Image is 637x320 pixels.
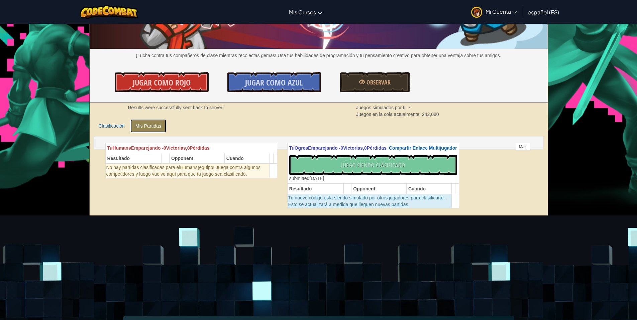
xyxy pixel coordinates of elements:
span: Observar [365,78,391,87]
div: [DATE] [289,175,324,182]
th: Cuando [406,183,451,194]
a: español (ES) [524,3,562,21]
span: Juegos en la cola actualmente: [356,112,422,117]
span: Mi Cuenta [486,8,517,15]
span: submitted [289,176,310,181]
span: Emparejando - [131,145,164,151]
img: avatar [471,7,482,18]
th: Ogres 0 0 [287,143,459,153]
span: Tu [107,145,113,151]
th: Resultado [105,153,162,163]
th: Resultado [287,183,343,194]
span: Pérdidas [190,145,209,151]
span: Emparejando - [308,145,340,151]
td: Humans [105,163,270,178]
span: Tu [289,145,295,151]
th: Opponent [170,153,225,163]
span: Pérdidas [367,145,387,151]
img: CodeCombat logo [80,5,138,19]
span: Tu nuevo código está siendo simulado por otros jugadores para clasificarte. Esto se actualizará a... [288,195,445,207]
a: Clasificación [94,119,130,133]
span: 7 [408,105,411,110]
a: Observar [340,72,410,92]
span: No hay partidas clasificadas para el [106,165,180,170]
span: Victorias, [166,145,187,151]
strong: Results were successfully sent back to server! [128,105,224,110]
span: ¡equipo! Juega contra algunos competidores y luego vuelve aquí para que tu juego sea clasificado. [106,165,261,177]
span: Juegos simulados por ti: [356,105,408,110]
a: Mi Cuenta [468,1,520,22]
span: Jugar como Azul [245,77,303,88]
th: Opponent [351,183,407,194]
span: Victorias, [343,145,364,151]
span: Compartir Enlace Multijugador [389,145,457,151]
span: Mis Cursos [289,9,316,16]
a: Mis Partidas [130,119,166,133]
a: Mis Cursos [286,3,325,21]
span: 242,080 [422,112,439,117]
th: Cuando [224,153,270,163]
p: ¡Lucha contra tus compañeros de clase mientras recolectas gemas! Usa tus habilidades de programac... [90,52,548,59]
span: Jugar como Rojo [133,77,191,88]
span: español (ES) [528,9,559,16]
th: Humans 0 0 [105,143,277,153]
div: Más [515,143,530,151]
